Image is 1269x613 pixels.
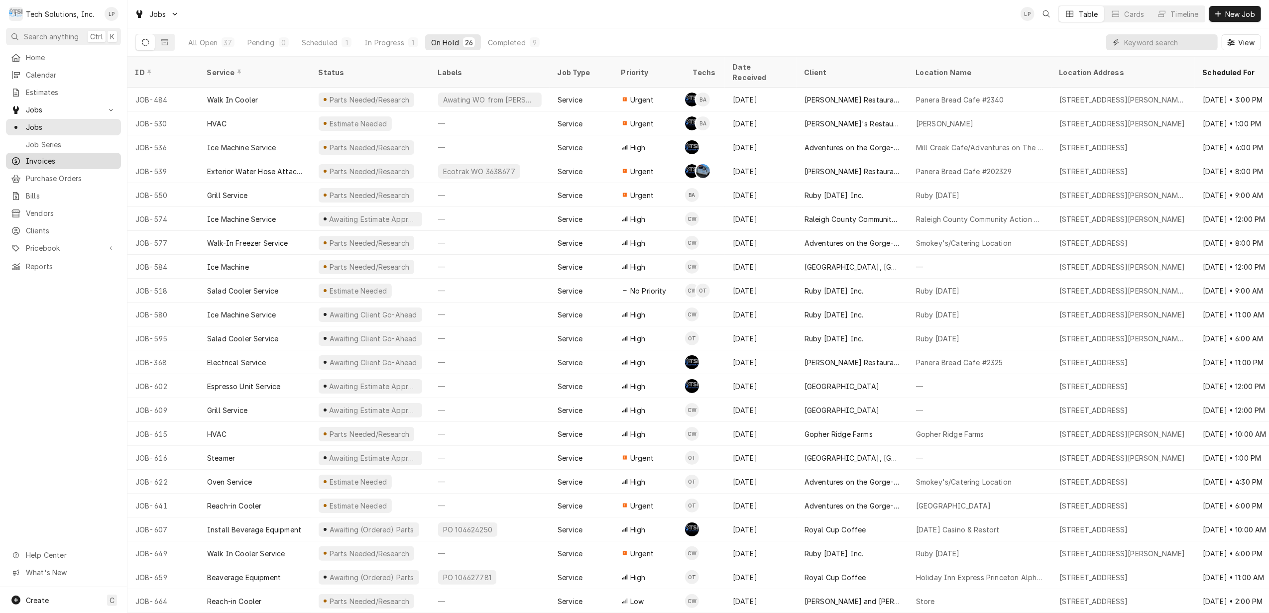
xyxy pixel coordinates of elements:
[430,422,550,446] div: —
[1059,118,1185,129] div: [STREET_ADDRESS][PERSON_NAME]
[207,381,280,392] div: Espresso Unit Service
[725,135,797,159] div: [DATE]
[26,122,116,132] span: Jobs
[916,214,1043,224] div: Raleigh County Community Action Association
[725,279,797,303] div: [DATE]
[430,255,550,279] div: —
[916,118,973,129] div: [PERSON_NAME]
[1223,9,1257,19] span: New Job
[630,429,646,439] span: High
[488,37,525,48] div: Completed
[685,93,699,106] div: AF
[26,261,116,272] span: Reports
[685,355,699,369] div: Shaun Booth's Avatar
[26,243,101,253] span: Pricebook
[805,357,900,368] div: [PERSON_NAME] Restaurant Group
[328,214,418,224] div: Awaiting Estimate Approval
[1171,9,1199,19] div: Timeline
[685,140,699,154] div: SB
[430,135,550,159] div: —
[207,214,276,224] div: Ice Machine Service
[1236,37,1257,48] span: View
[410,37,416,48] div: 1
[916,286,960,296] div: Ruby [DATE]
[630,118,654,129] span: Urgent
[685,379,699,393] div: Austin Fox's Avatar
[344,37,349,48] div: 1
[328,429,410,439] div: Parts Needed/Research
[207,262,249,272] div: Ice Machine
[1059,333,1187,344] div: [STREET_ADDRESS][PERSON_NAME][PERSON_NAME]
[558,166,582,177] div: Service
[805,333,864,344] div: Ruby [DATE] Inc.
[685,93,699,106] div: Austin Fox's Avatar
[908,255,1051,279] div: —
[1059,429,1185,439] div: [STREET_ADDRESS][PERSON_NAME]
[916,357,1003,368] div: Panera Bread Cafe #2325
[916,67,1041,78] div: Location Name
[430,350,550,374] div: —
[127,88,199,111] div: JOB-484
[442,95,538,105] div: Awating WO from [PERSON_NAME] or [PERSON_NAME]
[916,429,984,439] div: Gopher Ridge Farms
[558,95,582,105] div: Service
[9,7,23,21] div: Tech Solutions, Inc.'s Avatar
[26,596,49,605] span: Create
[685,260,699,274] div: CW
[630,214,646,224] span: High
[725,350,797,374] div: [DATE]
[805,262,900,272] div: [GEOGRAPHIC_DATA], [GEOGRAPHIC_DATA]
[328,381,418,392] div: Awaiting Estimate Approval
[696,116,710,130] div: BA
[328,118,388,129] div: Estimate Needed
[127,303,199,326] div: JOB-580
[1059,142,1128,153] div: [STREET_ADDRESS]
[805,166,900,177] div: [PERSON_NAME] Restaurant Group
[805,453,900,463] div: [GEOGRAPHIC_DATA], [GEOGRAPHIC_DATA]
[805,309,864,320] div: Ruby [DATE] Inc.
[127,279,199,303] div: JOB-518
[328,309,418,320] div: Awaiting Client Go-Ahead
[630,405,646,415] span: High
[685,116,699,130] div: Austin Fox's Avatar
[558,118,582,129] div: Service
[328,333,418,344] div: Awaiting Client Go-Ahead
[696,284,710,298] div: OT
[430,279,550,303] div: —
[805,67,898,78] div: Client
[6,205,121,221] a: Vendors
[1209,6,1261,22] button: New Job
[247,37,275,48] div: Pending
[725,398,797,422] div: [DATE]
[207,333,278,344] div: Salad Cooler Service
[127,159,199,183] div: JOB-539
[630,238,646,248] span: High
[685,379,699,393] div: AF
[725,422,797,446] div: [DATE]
[430,111,550,135] div: —
[6,49,121,66] a: Home
[1125,9,1145,19] div: Cards
[127,207,199,231] div: JOB-574
[725,326,797,350] div: [DATE]
[26,208,116,218] span: Vendors
[908,398,1051,422] div: —
[916,142,1043,153] div: Mill Creek Cafe/Adventures on The Gorge
[696,164,710,178] div: Joe Paschal's Avatar
[90,31,103,42] span: Ctrl
[430,231,550,255] div: —
[328,286,388,296] div: Estimate Needed
[207,67,301,78] div: Service
[430,446,550,470] div: —
[149,9,166,19] span: Jobs
[127,422,199,446] div: JOB-615
[558,453,582,463] div: Service
[685,307,699,321] div: CW
[188,37,218,48] div: All Open
[916,238,1012,248] div: Smokey's/Catering Location
[430,303,550,326] div: —
[805,429,873,439] div: Gopher Ridge Farms
[916,166,1012,177] div: Panera Bread Cafe #202329
[207,95,258,105] div: Walk In Cooler
[805,95,900,105] div: [PERSON_NAME] Restaurant Group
